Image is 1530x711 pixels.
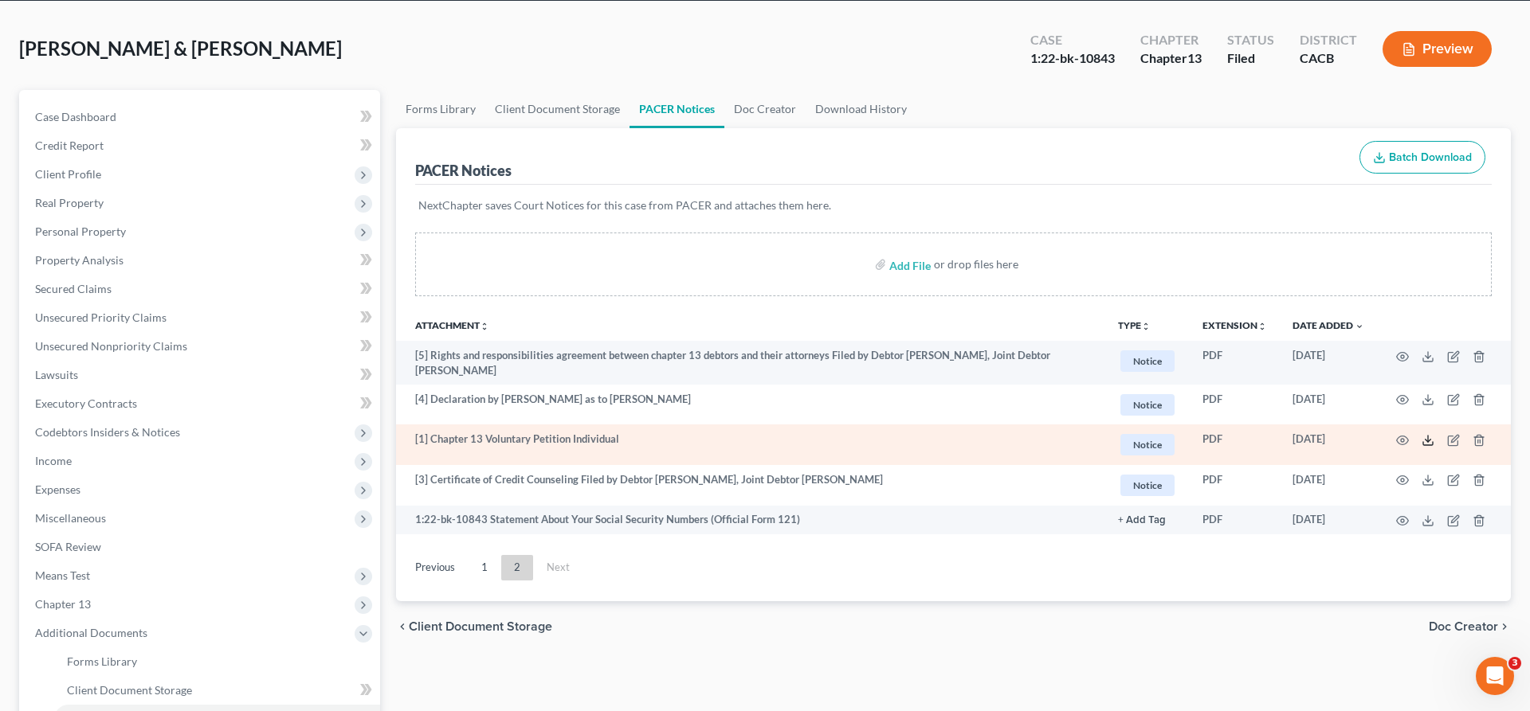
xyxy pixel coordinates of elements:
button: Batch Download [1359,141,1485,174]
a: Attachmentunfold_more [415,319,489,331]
td: PDF [1190,385,1280,425]
a: Property Analysis [22,246,380,275]
a: 1 [469,555,500,580]
td: [DATE] [1280,424,1377,465]
a: Case Dashboard [22,103,380,131]
div: Filed [1227,49,1274,68]
a: Forms Library [54,647,380,676]
a: 2 [501,555,533,580]
td: [3] Certificate of Credit Counseling Filed by Debtor [PERSON_NAME], Joint Debtor [PERSON_NAME] [396,465,1105,506]
button: Preview [1383,31,1492,67]
a: Credit Report [22,131,380,160]
i: chevron_right [1498,620,1511,633]
td: PDF [1190,341,1280,385]
a: PACER Notices [630,90,724,128]
span: Notice [1120,434,1175,455]
span: Codebtors Insiders & Notices [35,425,180,439]
span: Credit Report [35,139,104,152]
button: + Add Tag [1118,515,1166,525]
span: Means Test [35,568,90,582]
span: Forms Library [67,654,137,668]
span: Case Dashboard [35,110,116,123]
td: [DATE] [1280,341,1377,385]
a: Doc Creator [724,90,806,128]
a: Client Document Storage [485,90,630,128]
span: Client Document Storage [409,620,552,633]
span: Expenses [35,482,80,496]
a: Client Document Storage [54,676,380,705]
a: Notice [1118,472,1177,498]
div: District [1300,31,1357,49]
button: Doc Creator chevron_right [1429,620,1511,633]
span: Batch Download [1389,150,1472,164]
i: unfold_more [1257,322,1267,331]
span: Notice [1120,350,1175,372]
div: PACER Notices [415,161,512,180]
div: 1:22-bk-10843 [1030,49,1115,68]
span: Unsecured Nonpriority Claims [35,339,187,353]
span: [PERSON_NAME] & [PERSON_NAME] [19,37,342,60]
span: Personal Property [35,225,126,238]
td: PDF [1190,424,1280,465]
td: PDF [1190,465,1280,506]
span: Notice [1120,394,1175,416]
td: 1:22-bk-10843 Statement About Your Social Security Numbers (Official Form 121) [396,506,1105,534]
td: [DATE] [1280,506,1377,534]
a: Date Added expand_more [1293,319,1364,331]
td: [1] Chapter 13 Voluntary Petition Individual [396,424,1105,465]
span: Notice [1120,475,1175,496]
div: Chapter [1140,31,1202,49]
div: or drop files here [934,256,1018,272]
i: unfold_more [480,322,489,331]
iframe: Intercom live chat [1476,657,1514,695]
i: unfold_more [1141,322,1151,331]
a: Unsecured Priority Claims [22,303,380,332]
span: Client Document Storage [67,683,192,697]
i: expand_more [1355,322,1364,331]
p: NextChapter saves Court Notices for this case from PACER and attaches them here. [418,197,1489,213]
a: Notice [1118,432,1177,458]
i: chevron_left [396,620,409,633]
span: Additional Documents [35,626,147,639]
span: Executory Contracts [35,397,137,410]
span: Miscellaneous [35,511,106,525]
button: TYPEunfold_more [1118,321,1151,331]
a: Notice [1118,348,1177,374]
div: Status [1227,31,1274,49]
td: [4] Declaration by [PERSON_NAME] as to [PERSON_NAME] [396,385,1105,425]
span: Unsecured Priority Claims [35,311,167,324]
a: Secured Claims [22,275,380,303]
td: [DATE] [1280,465,1377,506]
span: Client Profile [35,167,101,181]
a: Unsecured Nonpriority Claims [22,332,380,361]
span: 13 [1187,50,1202,65]
a: Notice [1118,392,1177,418]
a: Previous [402,555,468,580]
a: Extensionunfold_more [1202,319,1267,331]
span: Income [35,454,72,467]
span: SOFA Review [35,540,101,553]
td: [5] Rights and responsibilities agreement between chapter 13 debtors and their attorneys Filed by... [396,341,1105,385]
span: Chapter 13 [35,597,91,611]
span: Doc Creator [1429,620,1498,633]
span: Lawsuits [35,368,78,381]
span: Secured Claims [35,282,112,295]
div: Case [1030,31,1115,49]
a: Forms Library [396,90,485,128]
a: Executory Contracts [22,389,380,418]
a: Lawsuits [22,361,380,389]
a: Download History [806,90,916,128]
button: chevron_left Client Document Storage [396,620,552,633]
span: Real Property [35,196,104,209]
td: [DATE] [1280,385,1377,425]
a: SOFA Review [22,533,380,561]
td: PDF [1190,506,1280,534]
div: Chapter [1140,49,1202,68]
span: 3 [1508,657,1521,670]
span: Property Analysis [35,253,124,267]
a: + Add Tag [1118,512,1177,527]
div: CACB [1300,49,1357,68]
